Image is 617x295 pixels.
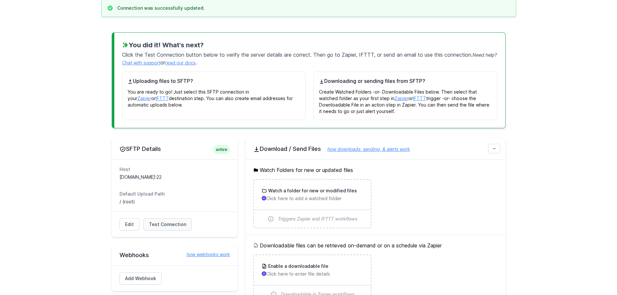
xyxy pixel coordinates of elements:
[122,50,497,66] p: Click the button below to verify the server details are correct. Then go to Zapier, IFTTT, or sen...
[319,85,492,115] p: Create Watched Folders -or- Downloadable Files below. Then select that watched folder as your fir...
[137,96,151,101] a: Zapier
[253,145,498,153] h2: Download / Send Files
[156,96,169,101] a: IFTTT
[128,85,301,108] p: You are ready to go! Just select this SFTP connection in your or destination step. You can also c...
[165,60,196,65] a: read our docs
[413,96,426,101] a: IFTTT
[128,77,301,85] h4: Uploading files to SFTP?
[122,40,497,50] h3: You did it! What's next?
[319,77,492,85] h4: Downloading or sending files from SFTP?
[321,146,410,152] a: how downloads, sending, & alerts work
[254,180,371,228] a: Watch a folder for new or modified files Click here to add a watched folder Triggers Zapier and I...
[262,271,363,277] p: Click here to enter file details
[120,218,139,231] a: Edit
[180,251,230,258] a: how webhooks work
[120,251,230,259] h2: Webhooks
[143,51,186,59] span: Test Connection
[267,187,357,194] h3: Watch a folder for new or modified files
[120,191,230,197] dt: Default Upload Path
[473,52,497,58] span: Need help?
[120,145,230,153] h2: SFTP Details
[149,221,186,228] span: Test Connection
[122,60,160,65] a: Chat with support
[143,218,192,231] a: Test Connection
[253,166,498,174] h5: Watch Folders for new or updated files
[278,216,358,222] span: Triggers Zapier and IFTTT workflows
[394,96,408,101] a: Zapier
[267,263,328,269] h3: Enable a downloadable file
[120,199,230,205] dd: / (root)
[120,174,230,180] dd: [DOMAIN_NAME]:22
[253,242,498,249] h5: Downloadable files can be retrieved on-demand or on a schedule via Zapier
[213,145,230,154] span: active
[262,195,363,202] p: Click here to add a watched folder
[120,166,230,173] dt: Host
[117,5,205,11] h3: Connection was successfully updated.
[120,272,162,285] a: Add Webhook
